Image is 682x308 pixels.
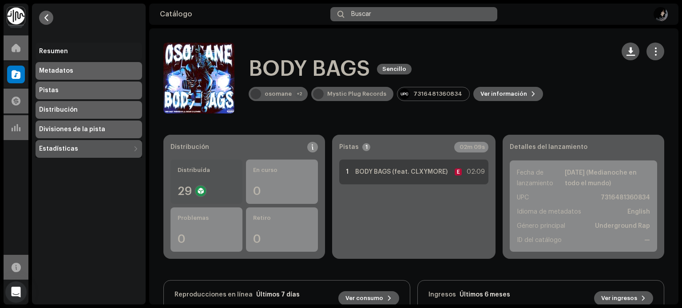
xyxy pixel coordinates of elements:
div: Distribuída [178,167,235,174]
div: Catálogo [160,11,327,18]
re-m-nav-item: Metadatos [36,62,142,80]
button: Ver consumo [338,291,399,305]
re-m-nav-dropdown: Estadísticas [36,140,142,158]
div: Metadatos [39,67,73,74]
strong: Pistas [339,144,359,151]
re-m-nav-item: Pistas [36,82,142,99]
div: Distribución [170,144,209,151]
div: Divisiones de la pista [39,126,105,133]
div: Ingresos [428,291,456,298]
div: Pistas [39,87,59,94]
div: E [455,168,462,175]
img: ae5f2d93-1d47-46ec-bdee-53fda74ca5f4 [654,7,668,21]
div: osomane [265,90,292,97]
span: Género principal [517,221,565,231]
h1: BODY BAGS [249,55,370,83]
re-m-nav-item: Divisiones de la pista [36,121,142,138]
strong: — [644,235,650,246]
span: Buscar [351,11,371,18]
span: Ver consumo [345,289,383,307]
div: Distribución [39,106,78,113]
strong: 7316481360834 [601,192,650,203]
span: Ver información [480,85,527,103]
strong: [DATE] (Medianoche en todo el mundo) [565,168,650,189]
re-m-nav-item: Distribución [36,101,142,119]
div: Resumen [39,48,68,55]
div: Mystic Plug Records [327,90,386,97]
span: Sencillo [377,64,412,74]
div: Open Intercom Messenger [5,281,27,303]
div: Últimos 6 meses [460,291,510,298]
span: Idioma de metadatos [517,207,581,217]
div: 02m 09s [454,142,488,152]
strong: Underground Rap [595,221,650,231]
strong: English [627,207,650,217]
re-m-nav-item: Resumen [36,43,142,60]
div: En curso [253,167,311,174]
span: Fecha de lanzamiento [517,168,563,189]
div: Estadísticas [39,145,78,152]
div: Problemas [178,214,235,222]
div: 7316481360834 [413,90,462,97]
img: 0f74c21f-6d1c-4dbc-9196-dbddad53419e [7,7,25,25]
div: Retiro [253,214,311,222]
strong: Detalles del lanzamiento [510,144,587,151]
div: +2 [295,90,304,98]
button: Ver información [473,87,543,101]
strong: BODY BAGS (feat. CLXYMORE) [355,168,448,175]
span: Ver ingresos [601,289,637,307]
div: Reproducciones en línea [174,291,253,298]
span: ID del catálogo [517,235,562,246]
div: Últimos 7 días [256,291,300,298]
p-badge: 1 [362,143,370,151]
span: UPC [517,192,529,203]
div: 02:09 [465,167,485,177]
button: Ver ingresos [594,291,653,305]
